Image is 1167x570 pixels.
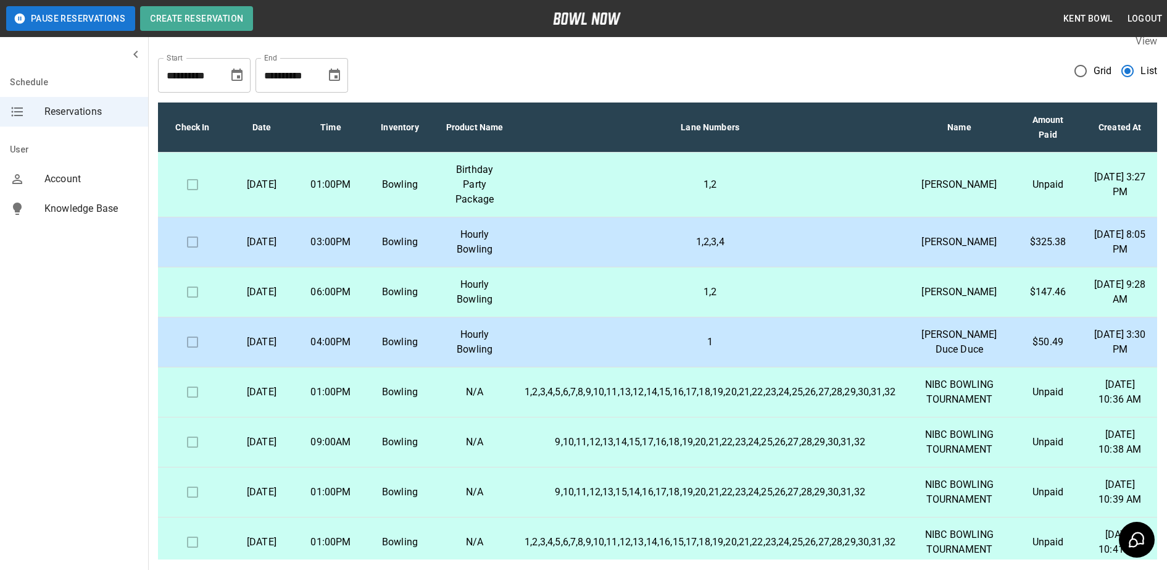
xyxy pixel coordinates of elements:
span: Grid [1094,64,1112,78]
p: NIBC BOWLING TOURNAMENT [915,477,1003,507]
p: N/A [444,485,505,500]
button: Pause Reservations [6,6,135,31]
p: N/A [444,385,505,400]
p: Unpaid [1023,385,1073,400]
p: Bowling [375,435,425,450]
p: NIBC BOWLING TOURNAMENT [915,377,1003,407]
p: NIBC BOWLING TOURNAMENT [915,527,1003,557]
p: [DATE] [237,335,286,350]
p: 04:00PM [306,335,355,350]
p: 06:00PM [306,285,355,300]
p: Hourly Bowling [444,327,505,357]
button: Choose date, selected date is Nov 4, 2025 [322,63,347,88]
p: Bowling [375,385,425,400]
span: Knowledge Base [44,201,138,216]
p: Unpaid [1023,535,1073,550]
p: [DATE] [237,285,286,300]
p: Bowling [375,485,425,500]
p: 9,10,11,12,13,15,14,16,17,18,19,20,21,22,23,24,25,26,27,28,29,30,31,32 [525,485,895,500]
p: [PERSON_NAME] [915,177,1003,192]
p: 1,2,3,4,5,6,7,8,9,10,11,13,12,14,15,16,17,18,19,20,21,22,23,24,25,26,27,28,29,30,31,32 [525,385,895,400]
p: Unpaid [1023,177,1073,192]
button: Kent Bowl [1058,7,1118,30]
p: [DATE] 10:39 AM [1092,477,1147,507]
p: Hourly Bowling [444,227,505,257]
p: [DATE] [237,485,286,500]
p: 01:00PM [306,385,355,400]
label: View [1136,35,1157,47]
p: Bowling [375,335,425,350]
th: Inventory [365,103,434,153]
th: Date [227,103,296,153]
p: N/A [444,535,505,550]
span: Reservations [44,104,138,119]
p: [PERSON_NAME] Duce Duce [915,327,1003,357]
p: [DATE] 9:28 AM [1092,277,1147,307]
p: [DATE] [237,385,286,400]
p: 09:00AM [306,435,355,450]
p: 9,10,11,12,13,14,15,17,16,18,19,20,21,22,23,24,25,26,27,28,29,30,31,32 [525,435,895,450]
p: $325.38 [1023,235,1073,249]
p: [DATE] 10:38 AM [1092,427,1147,457]
p: NIBC BOWLING TOURNAMENT [915,427,1003,457]
p: $50.49 [1023,335,1073,350]
p: [DATE] 8:05 PM [1092,227,1147,257]
p: 1,2 [525,285,895,300]
p: [DATE] [237,435,286,450]
p: Birthday Party Package [444,162,505,207]
img: logo [553,12,621,25]
p: [DATE] 3:27 PM [1092,170,1147,199]
p: 01:00PM [306,485,355,500]
p: Unpaid [1023,435,1073,450]
th: Created At [1082,103,1157,153]
p: [DATE] 10:36 AM [1092,377,1147,407]
p: [DATE] 3:30 PM [1092,327,1147,357]
button: Choose date, selected date is Oct 4, 2025 [225,63,249,88]
th: Product Name [434,103,515,153]
p: 1,2 [525,177,895,192]
p: 01:00PM [306,535,355,550]
p: Bowling [375,177,425,192]
p: Bowling [375,285,425,300]
p: [DATE] [237,235,286,249]
p: [DATE] [237,535,286,550]
p: N/A [444,435,505,450]
p: 03:00PM [306,235,355,249]
p: 1 [525,335,895,350]
p: $147.46 [1023,285,1073,300]
p: Unpaid [1023,485,1073,500]
p: 01:00PM [306,177,355,192]
button: Create Reservation [140,6,253,31]
th: Check In [158,103,227,153]
th: Amount Paid [1013,103,1083,153]
span: List [1140,64,1157,78]
p: Bowling [375,535,425,550]
th: Lane Numbers [515,103,905,153]
p: 1,2,3,4 [525,235,895,249]
p: 1,2,3,4,5,6,7,8,9,10,11,12,13,14,16,15,17,18,19,20,21,22,23,24,25,26,27,28,29,30,31,32 [525,535,895,550]
p: [DATE] [237,177,286,192]
p: [PERSON_NAME] [915,285,1003,300]
p: [PERSON_NAME] [915,235,1003,249]
th: Time [296,103,365,153]
th: Name [905,103,1013,153]
p: Bowling [375,235,425,249]
button: Logout [1123,7,1167,30]
p: Hourly Bowling [444,277,505,307]
p: [DATE] 10:41 AM [1092,527,1147,557]
span: Account [44,172,138,187]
